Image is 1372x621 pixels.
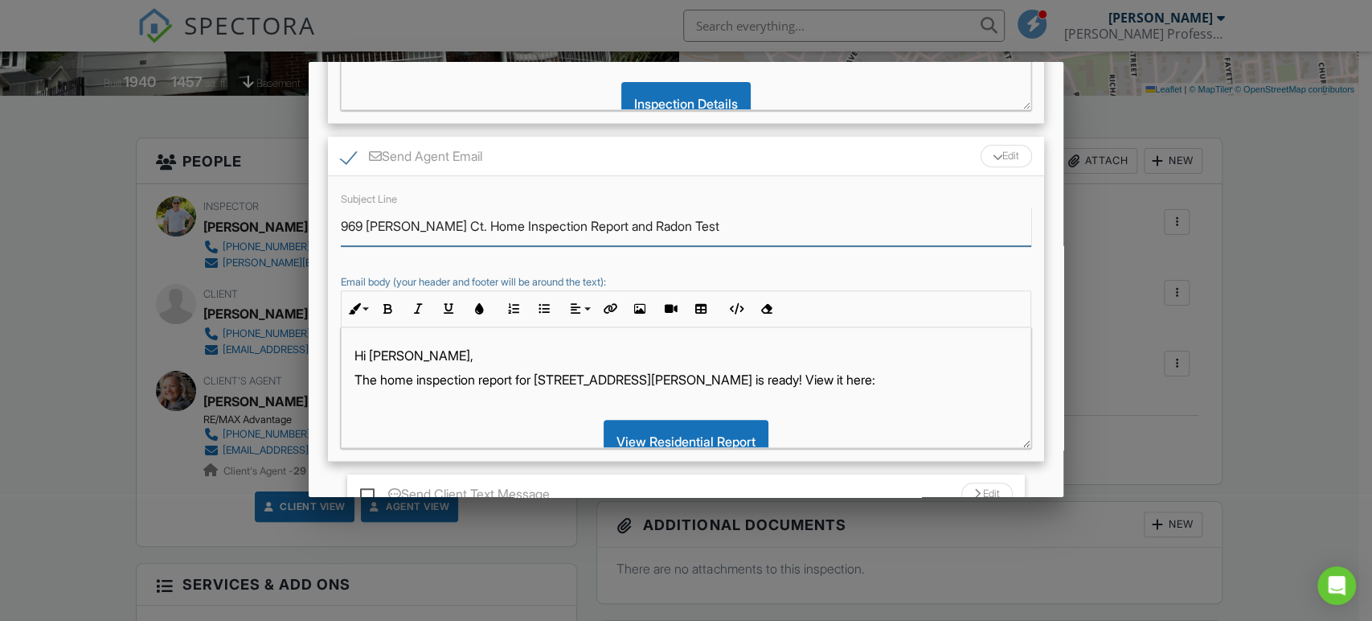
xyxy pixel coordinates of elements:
button: Colors [464,294,494,324]
label: Email body (your header and footer will be around the text): [341,276,606,288]
button: Inline Style [342,294,372,324]
div: Edit [981,145,1032,167]
button: Bold (Ctrl+B) [372,294,403,324]
div: View Residential Report [604,420,768,463]
a: Inspection Details [621,96,751,112]
button: Insert Image (Ctrl+P) [625,294,655,324]
button: Underline (Ctrl+U) [433,294,464,324]
p: The home inspection report for [STREET_ADDRESS][PERSON_NAME] is ready! View it here: [354,371,1018,389]
p: Hi [PERSON_NAME], [354,347,1018,364]
button: Insert Link (Ctrl+K) [594,294,625,324]
button: Insert Table [686,294,716,324]
label: Send Agent Email [341,149,482,169]
button: Italic (Ctrl+I) [403,294,433,324]
button: Ordered List [498,294,529,324]
button: Align [563,294,594,324]
label: Subject Line [341,193,397,205]
button: Code View [720,294,751,324]
button: Clear Formatting [751,294,781,324]
button: Insert Video [655,294,686,324]
div: Open Intercom Messenger [1317,566,1356,605]
div: Edit [961,483,1013,505]
button: Unordered List [529,294,559,324]
div: Inspection Details [621,82,751,125]
a: View Residential Report [604,434,768,450]
label: Send Client Text Message [360,487,550,507]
